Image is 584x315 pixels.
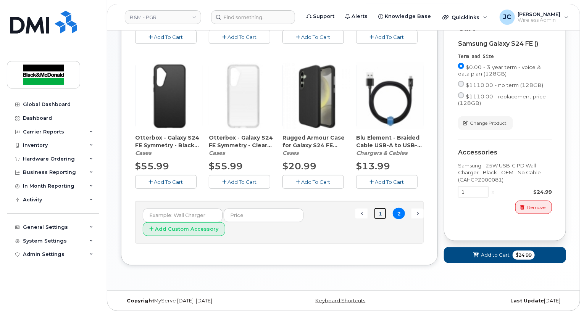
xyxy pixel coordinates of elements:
[209,30,270,43] button: Add To Cart
[282,175,344,188] button: Add To Cart
[143,222,225,236] button: Add Custom Accessory
[135,134,203,149] span: Otterbox - Galaxy S24 FE Symmetry - Black (CACAOT000855)
[373,9,436,24] a: Knowledge Base
[228,179,257,185] span: Add To Cart
[458,53,552,60] div: Term and Size
[282,134,350,149] span: Rugged Armour Case for Galaxy S24 FE (Bulk) - Black (CACIBE000658)
[375,179,404,185] span: Add To Cart
[355,209,368,219] a: ← Previous
[385,13,431,20] span: Knowledge Base
[228,34,257,40] span: Add To Cart
[356,149,407,156] em: Chargers & Cables
[515,201,552,214] button: Remove
[470,120,507,127] span: Change Product
[356,175,418,188] button: Add To Cart
[315,298,365,304] a: Keyboard Shortcuts
[301,9,340,24] a: Support
[510,298,544,304] strong: Last Update
[125,10,201,24] a: B&M - PGR
[418,298,566,304] div: [DATE]
[458,92,464,98] input: $1110.00 - replacement price (128GB)
[458,63,464,69] input: $0.00 - 3 year term - voice & data plan (128GB)
[458,162,552,183] div: Samsung - 25W USB-C PD Wall Charger - Black - OEM - No Cable - (CAHCPZ000081)
[356,30,418,43] button: Add To Cart
[466,82,543,88] span: $1110.00 - no term (128GB)
[313,13,334,20] span: Support
[356,161,390,172] span: $13.99
[209,134,276,149] span: Otterbox - Galaxy S24 FE Symmetry - Clear (CACAOT000856)
[393,208,405,220] span: 2
[356,134,424,149] span: Blu Element - Braided Cable USB-A to USB-C (4ft) – Black (CAMIPZ000176)
[527,204,545,211] span: Remove
[458,40,552,47] div: Samsung Galaxy S24 FE ()
[340,9,373,24] a: Alerts
[283,62,350,129] img: accessory37062.JPG
[135,149,151,156] em: Cases
[282,134,350,157] div: Rugged Armour Case for Galaxy S24 FE (Bulk) - Black (CACIBE000658)
[458,116,513,130] button: Change Product
[127,298,154,304] strong: Copyright
[121,298,269,304] div: MyServe [DATE]–[DATE]
[211,10,295,24] input: Find something...
[494,10,574,25] div: Jackie Cox
[282,149,298,156] em: Cases
[503,13,511,22] span: JC
[282,30,344,43] button: Add To Cart
[135,30,197,43] button: Add To Cart
[518,11,561,17] span: [PERSON_NAME]
[135,175,197,188] button: Add To Cart
[352,13,368,20] span: Alerts
[444,247,566,263] button: Add to Cart $24.99
[224,209,303,222] input: Price
[458,93,546,106] span: $1110.00 - replacement price (128GB)
[374,208,386,220] a: 1
[437,10,493,25] div: Quicklinks
[356,134,424,157] div: Blu Element - Braided Cable USB-A to USB-C (4ft) – Black (CAMIPZ000176)
[209,62,276,129] img: accessory36949.JPG
[209,134,276,157] div: Otterbox - Galaxy S24 FE Symmetry - Clear (CACAOT000856)
[458,81,464,87] input: $1110.00 - no term (128GB)
[458,64,541,77] span: $0.00 - 3 year term - voice & data plan (128GB)
[209,161,243,172] span: $55.99
[282,161,316,172] span: $20.99
[302,34,331,40] span: Add To Cart
[135,161,169,172] span: $55.99
[497,188,552,196] div: $24.99
[452,14,479,20] span: Quicklinks
[143,209,223,222] input: Example: Wall Charger
[209,175,270,188] button: Add To Cart
[375,34,404,40] span: Add To Cart
[518,17,561,23] span: Wireless Admin
[302,179,331,185] span: Add To Cart
[513,251,535,260] span: $24.99
[136,62,203,129] img: accessory36950.JPG
[411,209,424,219] span: Next →
[135,134,203,157] div: Otterbox - Galaxy S24 FE Symmetry - Black (CACAOT000855)
[481,251,510,259] span: Add to Cart
[458,149,552,156] div: Accessories
[154,34,183,40] span: Add To Cart
[357,62,424,129] img: accessory36348.JPG
[489,188,497,196] div: x
[209,149,225,156] em: Cases
[154,179,183,185] span: Add To Cart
